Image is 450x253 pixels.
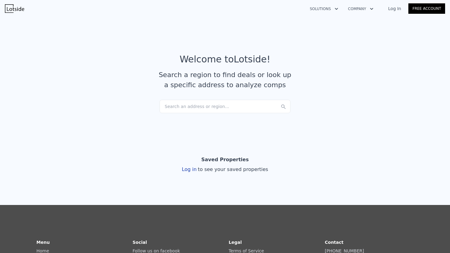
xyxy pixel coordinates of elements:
div: Search a region to find deals or look up a specific address to analyze comps [156,70,294,90]
div: Welcome to Lotside ! [180,54,271,65]
img: Lotside [5,4,24,13]
button: Company [343,3,378,14]
strong: Menu [36,240,50,245]
div: Saved Properties [201,154,249,166]
span: to see your saved properties [197,166,268,172]
div: Search an address or region... [159,100,291,113]
div: Log in [182,166,268,173]
a: Log In [381,6,408,12]
strong: Social [133,240,147,245]
button: Solutions [305,3,343,14]
strong: Contact [325,240,343,245]
a: Free Account [408,3,445,14]
strong: Legal [229,240,242,245]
